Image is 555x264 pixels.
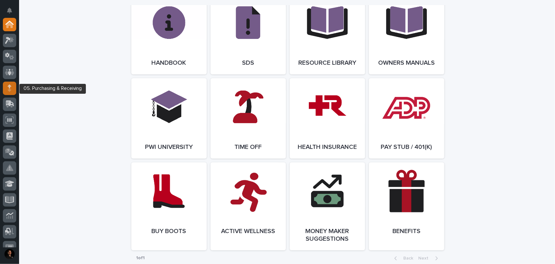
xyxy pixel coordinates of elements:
a: Pay Stub / 401(k) [369,78,444,158]
a: PWI University [131,78,207,158]
span: Back [400,256,413,260]
a: Benefits [369,162,444,250]
button: users-avatar [3,247,16,261]
a: Active Wellness [211,162,286,250]
div: Notifications [8,8,16,18]
a: Money Maker Suggestions [290,162,365,250]
span: Next [419,256,433,260]
button: Next [416,255,443,261]
button: Back [389,255,416,261]
a: Time Off [211,78,286,158]
a: Health Insurance [290,78,365,158]
a: Buy Boots [131,162,207,250]
button: Notifications [3,4,16,17]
